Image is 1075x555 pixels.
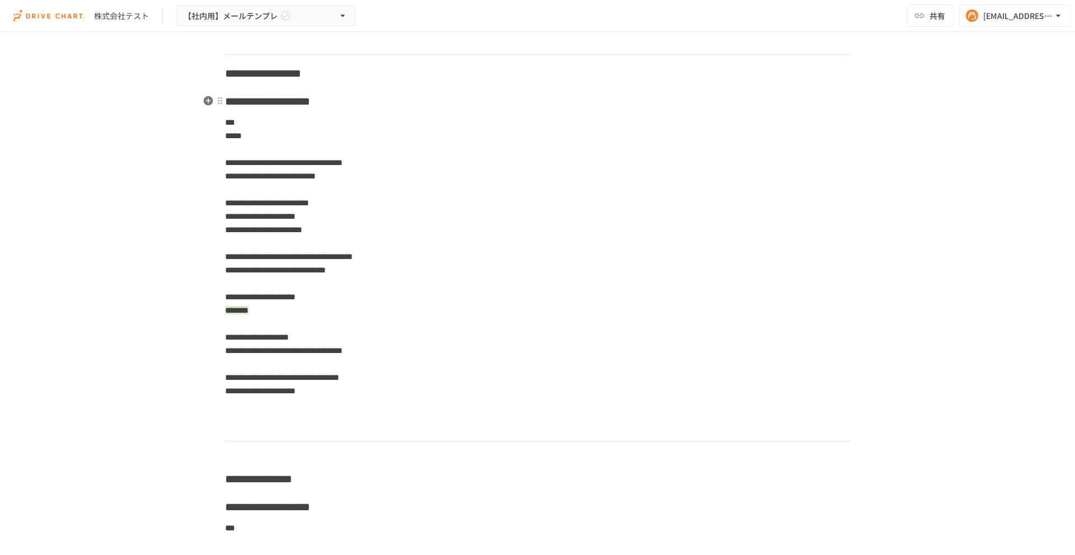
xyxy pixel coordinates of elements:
[983,9,1053,23] div: [EMAIL_ADDRESS][DOMAIN_NAME]
[959,4,1071,27] button: [EMAIL_ADDRESS][DOMAIN_NAME]
[176,5,356,27] button: 【社内用】メールテンプレ
[13,7,85,25] img: i9VDDS9JuLRLX3JIUyK59LcYp6Y9cayLPHs4hOxMB9W
[907,4,954,27] button: 共有
[929,10,945,22] span: 共有
[184,9,278,23] span: 【社内用】メールテンプレ
[94,10,149,22] div: 株式会社テスト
